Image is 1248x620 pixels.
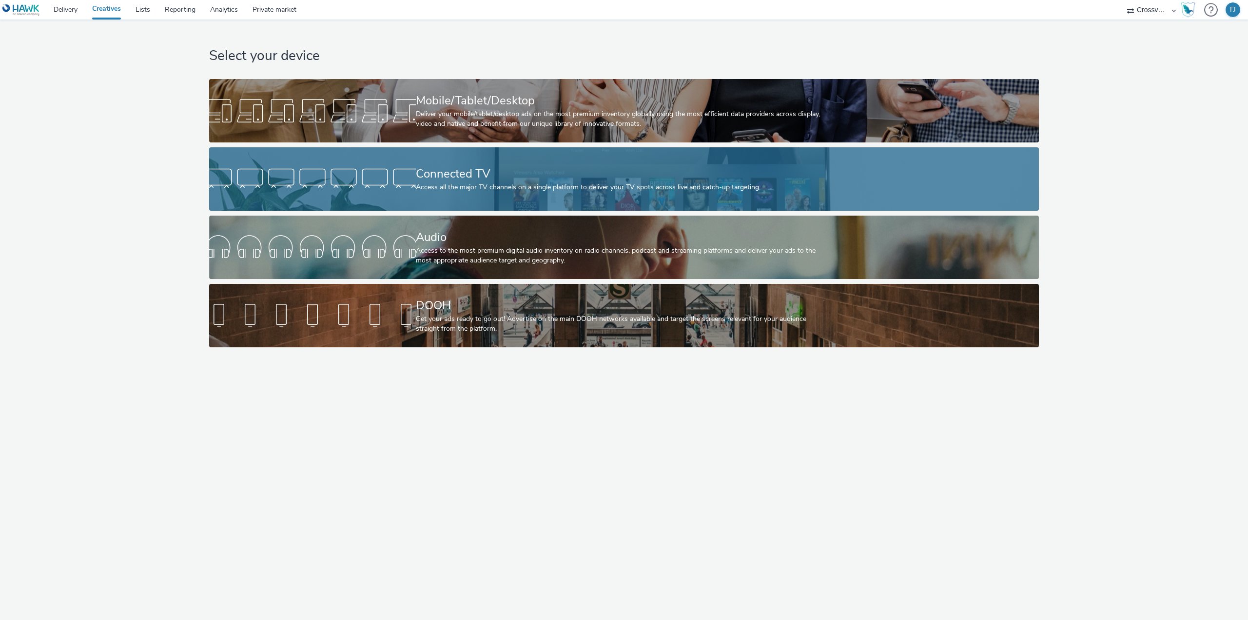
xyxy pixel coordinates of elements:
[1181,2,1199,18] a: Hawk Academy
[416,182,829,192] div: Access all the major TV channels on a single platform to deliver your TV spots across live and ca...
[209,147,1039,211] a: Connected TVAccess all the major TV channels on a single platform to deliver your TV spots across...
[416,229,829,246] div: Audio
[416,297,829,314] div: DOOH
[416,109,829,129] div: Deliver your mobile/tablet/desktop ads on the most premium inventory globally using the most effi...
[416,246,829,266] div: Access to the most premium digital audio inventory on radio channels, podcast and streaming platf...
[416,165,829,182] div: Connected TV
[209,216,1039,279] a: AudioAccess to the most premium digital audio inventory on radio channels, podcast and streaming ...
[1230,2,1236,17] div: FJ
[1181,2,1195,18] img: Hawk Academy
[2,4,40,16] img: undefined Logo
[416,314,829,334] div: Get your ads ready to go out! Advertise on the main DOOH networks available and target the screen...
[416,92,829,109] div: Mobile/Tablet/Desktop
[209,47,1039,65] h1: Select your device
[209,284,1039,347] a: DOOHGet your ads ready to go out! Advertise on the main DOOH networks available and target the sc...
[209,79,1039,142] a: Mobile/Tablet/DesktopDeliver your mobile/tablet/desktop ads on the most premium inventory globall...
